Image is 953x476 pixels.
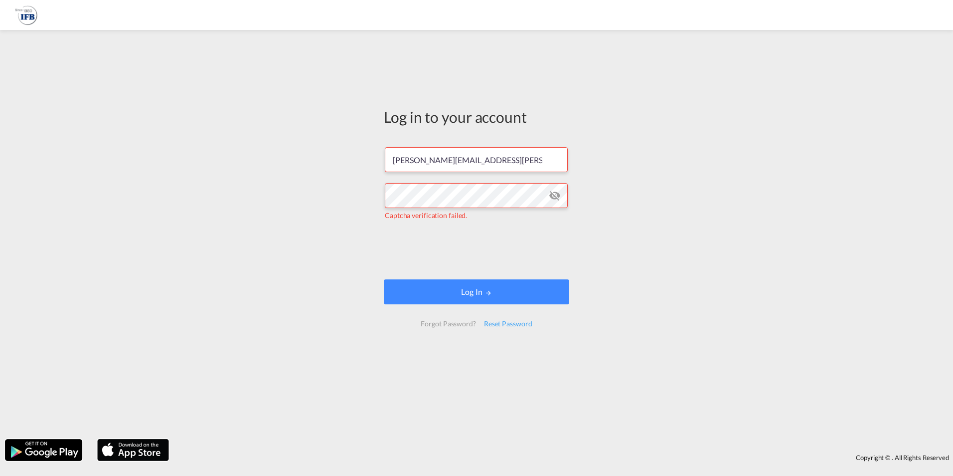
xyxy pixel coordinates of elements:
iframe: reCAPTCHA [401,231,552,269]
button: LOGIN [384,279,569,304]
span: Captcha verification failed. [385,211,467,220]
img: b628ab10256c11eeb52753acbc15d091.png [15,4,37,26]
img: apple.png [96,438,170,462]
div: Reset Password [480,315,536,333]
img: google.png [4,438,83,462]
div: Copyright © . All Rights Reserved [174,449,953,466]
md-icon: icon-eye-off [549,190,561,202]
div: Log in to your account [384,106,569,127]
div: Forgot Password? [417,315,479,333]
input: Enter email/phone number [385,147,568,172]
